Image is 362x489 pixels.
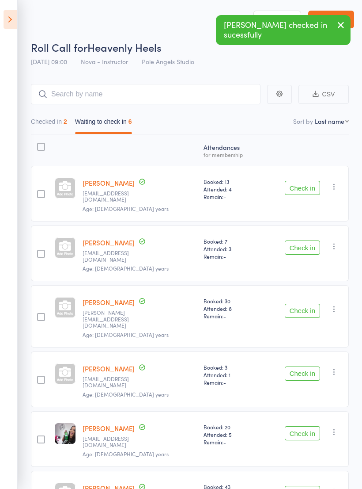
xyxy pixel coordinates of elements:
[285,367,320,381] button: Check in
[204,185,257,193] span: Attended: 4
[315,117,344,126] div: Last name
[204,378,257,386] span: Remain:
[204,178,257,185] span: Booked: 13
[83,424,135,433] a: [PERSON_NAME]
[216,15,351,45] div: [PERSON_NAME] checked in sucessfully
[204,363,257,371] span: Booked: 3
[55,423,75,444] img: image1751676379.png
[83,264,169,272] span: Age: [DEMOGRAPHIC_DATA] years
[204,152,257,157] div: for membership
[83,390,169,398] span: Age: [DEMOGRAPHIC_DATA] years
[83,205,169,212] span: Age: [DEMOGRAPHIC_DATA] years
[31,40,87,54] span: Roll Call for
[83,238,135,247] a: [PERSON_NAME]
[285,181,320,195] button: Check in
[223,312,226,320] span: -
[223,438,226,446] span: -
[83,450,169,458] span: Age: [DEMOGRAPHIC_DATA] years
[204,297,257,305] span: Booked: 30
[285,426,320,440] button: Check in
[83,250,140,263] small: Willagills1@outlook.com.au
[308,11,354,28] a: Exit roll call
[64,118,67,125] div: 2
[87,40,162,54] span: Heavenly Heels
[142,57,194,66] span: Pole Angels Studio
[204,305,257,312] span: Attended: 8
[223,378,226,386] span: -
[293,117,313,126] label: Sort by
[298,85,349,104] button: CSV
[204,423,257,431] span: Booked: 20
[31,57,67,66] span: [DATE] 09:00
[285,241,320,255] button: Check in
[31,84,260,104] input: Search by name
[204,252,257,260] span: Remain:
[75,114,132,134] button: Waiting to check in6
[83,331,169,338] span: Age: [DEMOGRAPHIC_DATA] years
[81,57,128,66] span: Nova - Instructor
[83,309,140,329] small: Christina@dhamali-gu-minyaarr.com
[204,438,257,446] span: Remain:
[83,364,135,373] a: [PERSON_NAME]
[83,376,140,389] small: Testing4994@hotmail.com
[83,436,140,448] small: tahneesimon2388@gmail.com
[200,138,260,162] div: Atten­dances
[223,193,226,200] span: -
[204,193,257,200] span: Remain:
[204,237,257,245] span: Booked: 7
[204,312,257,320] span: Remain:
[83,298,135,307] a: [PERSON_NAME]
[204,431,257,438] span: Attended: 5
[31,114,67,134] button: Checked in2
[128,118,132,125] div: 6
[204,245,257,252] span: Attended: 3
[285,304,320,318] button: Check in
[83,178,135,187] a: [PERSON_NAME]
[83,190,140,203] small: missdc2nd@gmail.com
[204,371,257,378] span: Attended: 1
[223,252,226,260] span: -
